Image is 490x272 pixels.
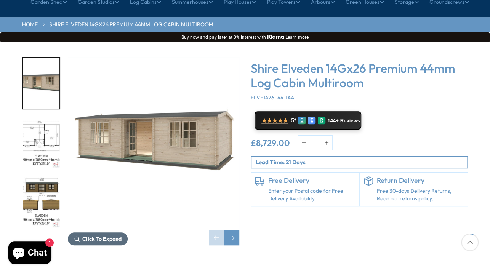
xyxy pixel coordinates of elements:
[22,117,60,169] div: 2 / 10
[377,187,464,202] p: Free 30-days Delivery Returns, Read our returns policy.
[23,177,59,228] img: Elveden4190x789014x2644mmMFTLINE_05ef15f3-8f2d-43f2-bb02-09e9d57abccb_200x200.jpg
[298,117,306,124] div: G
[68,57,239,229] img: Shire Elveden 14Gx26 Premium Log Cabin Multiroom - Best Shed
[23,58,59,109] img: Elveden_4190x7890_white_open_0100_53fdd14a-01da-474c-ae94-e4b3860414c8_200x200.jpg
[256,158,467,166] p: Lead Time: 21 Days
[318,117,325,124] div: R
[6,241,54,266] inbox-online-store-chat: Shopify online store chat
[255,111,361,130] a: ★★★★★ 5* G E R 144+ Reviews
[251,94,295,101] span: ELVE1426L44-1AA
[268,187,355,202] a: Enter your Postal code for Free Delivery Availability
[82,235,122,242] span: Click To Expand
[251,139,290,147] ins: £8,729.00
[68,232,128,245] button: Click To Expand
[22,176,60,229] div: 3 / 10
[209,230,224,245] div: Previous slide
[308,117,315,124] div: E
[268,176,355,185] h6: Free Delivery
[49,21,213,29] a: Shire Elveden 14Gx26 Premium 44mm Log Cabin Multiroom
[22,21,38,29] a: HOME
[251,61,468,90] h3: Shire Elveden 14Gx26 Premium 44mm Log Cabin Multiroom
[340,118,360,124] span: Reviews
[23,118,59,168] img: Elveden4190x789014x2644mmMFTPLAN_40677167-342d-438a-b30c-ffbc9aefab87_200x200.jpg
[68,57,239,245] div: 1 / 10
[22,57,60,109] div: 1 / 10
[224,230,239,245] div: Next slide
[377,176,464,185] h6: Return Delivery
[261,117,288,124] span: ★★★★★
[327,118,338,124] span: 144+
